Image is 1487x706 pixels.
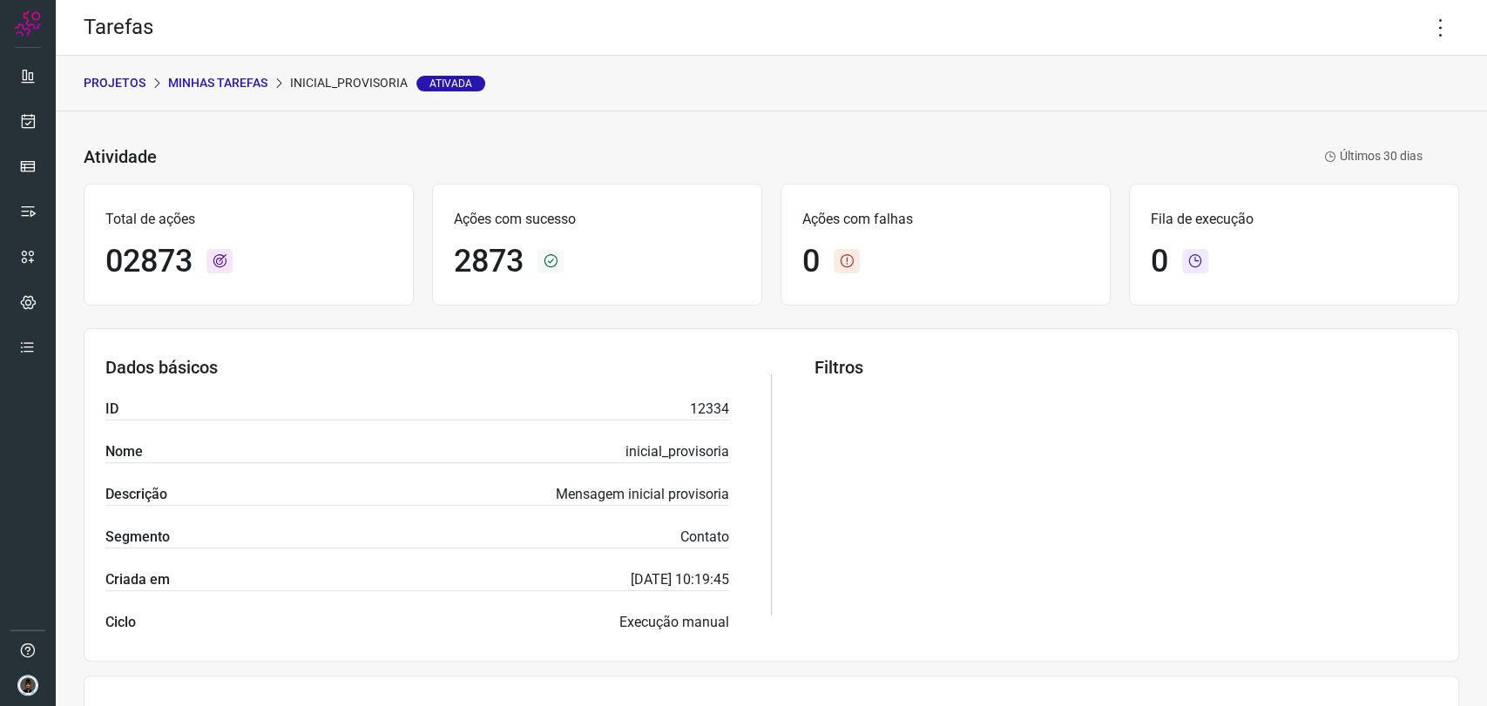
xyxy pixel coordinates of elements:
h1: 0 [1151,243,1168,280]
label: Ciclo [105,612,136,633]
p: Mensagem inicial provisoria [556,484,729,505]
p: Contato [680,527,729,548]
label: Segmento [105,527,170,548]
p: [DATE] 10:19:45 [631,569,729,590]
p: Total de ações [105,209,392,230]
p: Últimos 30 dias [1324,147,1423,165]
h1: 0 [802,243,820,280]
label: Criada em [105,569,170,590]
img: Logo [15,10,41,37]
label: ID [105,399,118,420]
span: Ativada [416,76,485,91]
label: Nome [105,441,143,462]
h2: Tarefas [84,15,153,40]
p: inicial_provisoria [290,74,485,92]
h3: Atividade [84,146,157,167]
p: Minhas Tarefas [168,74,267,92]
h3: Filtros [814,357,1437,378]
label: Descrição [105,484,167,505]
p: 12334 [690,399,729,420]
p: Ações com falhas [802,209,1089,230]
h3: Dados básicos [105,357,729,378]
img: d44150f10045ac5288e451a80f22ca79.png [17,675,38,696]
p: inicial_provisoria [625,441,729,462]
h1: 02873 [105,243,193,280]
p: Ações com sucesso [454,209,740,230]
p: PROJETOS [84,74,145,92]
p: Fila de execução [1151,209,1437,230]
h1: 2873 [454,243,524,280]
p: Execução manual [619,612,729,633]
